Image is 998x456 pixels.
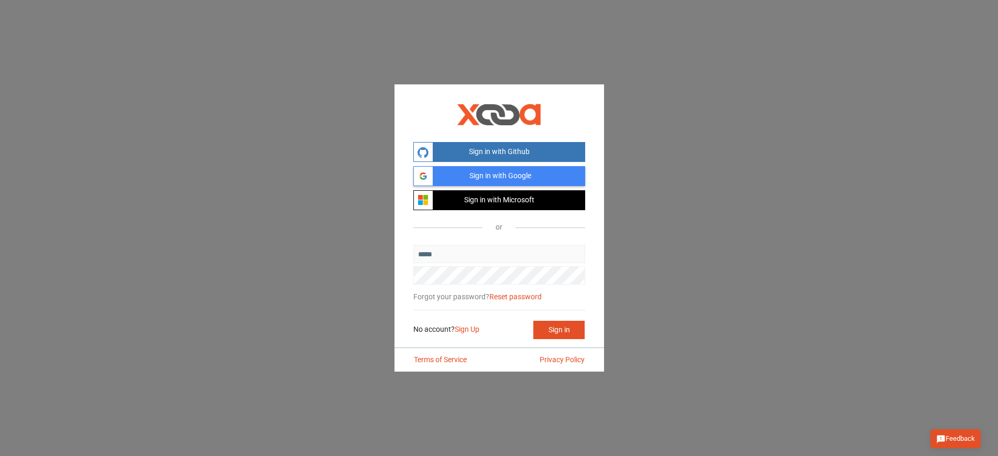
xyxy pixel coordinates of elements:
[413,324,534,334] div: No account?
[482,223,516,231] span: or
[936,433,975,444] span: Feedback
[413,288,585,310] div: Forgot your password?
[469,171,531,180] span: Sign in with Google
[413,190,585,210] button: Sign in with Microsoft
[413,142,585,162] button: Sign in with Github
[533,321,585,339] button: Sign in
[455,325,479,333] a: Sign Up
[540,354,585,365] a: Privacy Policy
[414,354,467,365] a: Terms of Service
[489,292,542,301] a: Reset password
